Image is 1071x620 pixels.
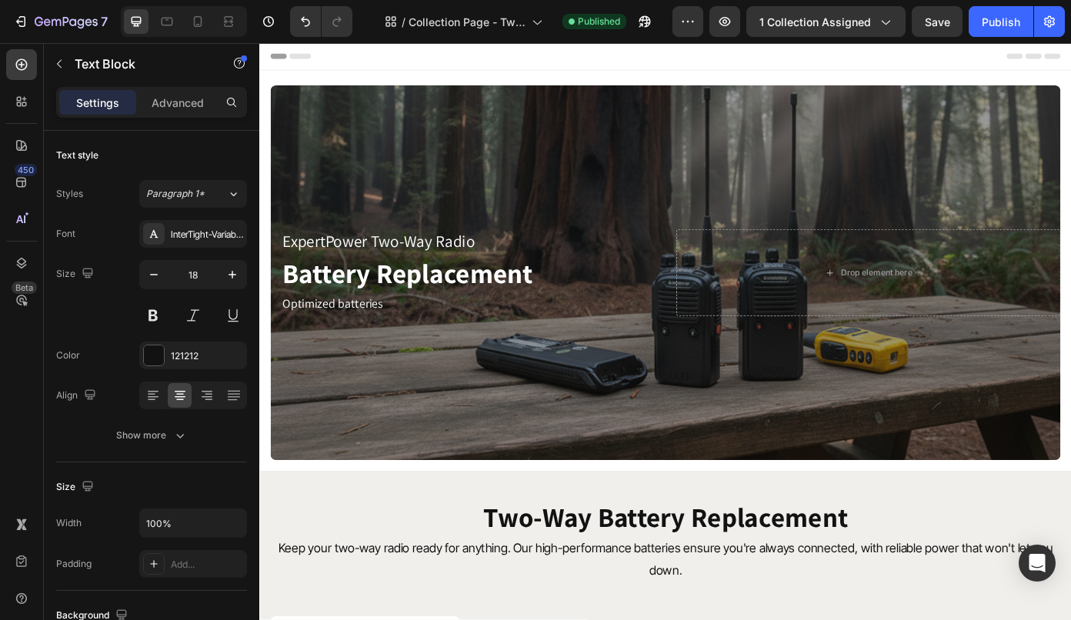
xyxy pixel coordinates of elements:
[25,212,449,239] h2: ExpertPower Two-Way Radio
[76,95,119,111] p: Settings
[56,516,82,530] div: Width
[661,255,742,268] div: Drop element here
[146,187,205,201] span: Paragraph 1*
[56,477,97,498] div: Size
[14,562,909,612] p: Keep your two-way radio ready for anything. Our high-performance batteries ensure you're always c...
[56,385,99,406] div: Align
[746,6,906,37] button: 1 collection assigned
[56,348,80,362] div: Color
[12,48,911,475] div: Background Image
[56,422,247,449] button: Show more
[12,282,37,294] div: Beta
[75,55,205,73] p: Text Block
[6,6,115,37] button: 7
[140,509,246,537] input: Auto
[969,6,1033,37] button: Publish
[171,228,243,242] div: InterTight-VariableFont_wght
[15,164,37,176] div: 450
[139,180,247,208] button: Paragraph 1*
[759,14,871,30] span: 1 collection assigned
[101,12,108,31] p: 7
[259,43,1071,620] iframe: Design area
[116,428,188,443] div: Show more
[982,14,1020,30] div: Publish
[12,518,911,561] h2: Two-Way Battery Replacement
[1019,545,1056,582] div: Open Intercom Messenger
[12,48,911,475] div: Overlay
[56,557,92,571] div: Padding
[409,14,525,30] span: Collection Page - Two-Way Batteries - 1
[56,148,98,162] div: Text style
[925,15,950,28] span: Save
[171,349,243,363] div: 121212
[402,14,405,30] span: /
[578,15,620,28] span: Published
[912,6,963,37] button: Save
[171,558,243,572] div: Add...
[152,95,204,111] p: Advanced
[26,285,405,309] p: Optimized batteries
[290,6,352,37] div: Undo/Redo
[56,227,75,241] div: Font
[56,264,97,285] div: Size
[56,187,83,201] div: Styles
[25,240,449,283] h2: Battery Replacement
